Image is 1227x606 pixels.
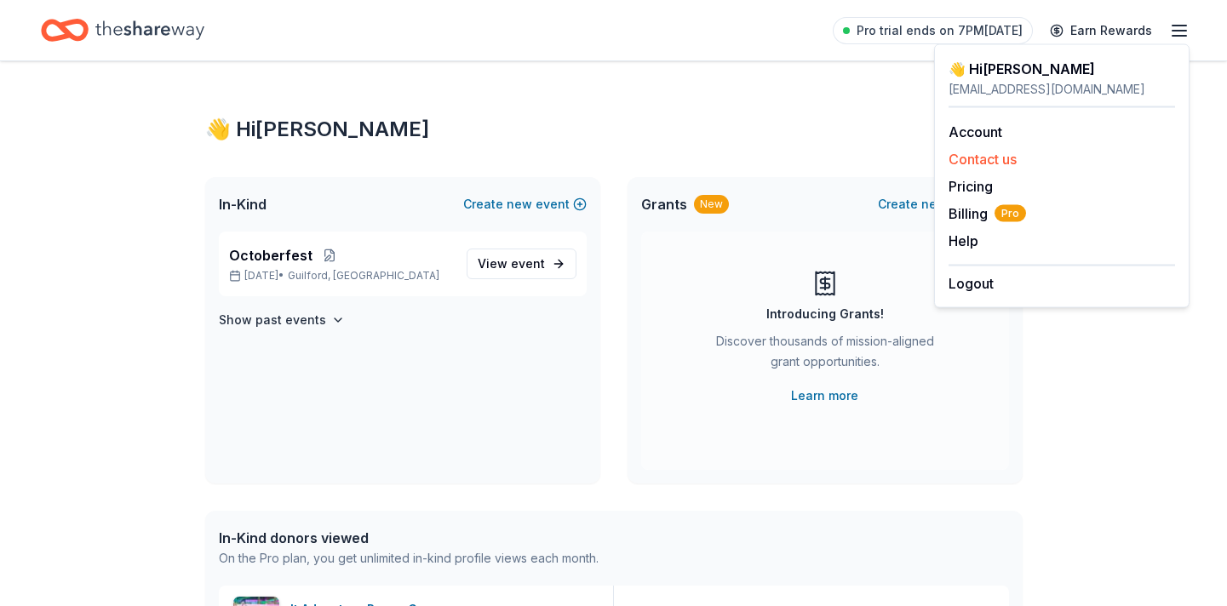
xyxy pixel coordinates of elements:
[791,386,858,406] a: Learn more
[949,203,1026,224] button: BillingPro
[878,194,1009,214] button: Createnewproject
[949,178,993,195] a: Pricing
[709,331,941,379] div: Discover thousands of mission-aligned grant opportunities.
[857,20,1023,41] span: Pro trial ends on 7PM[DATE]
[463,194,587,214] button: Createnewevent
[507,194,532,214] span: new
[1040,15,1162,46] a: Earn Rewards
[949,149,1017,169] button: Contact us
[949,79,1175,100] div: [EMAIL_ADDRESS][DOMAIN_NAME]
[641,194,687,214] span: Grants
[995,205,1026,222] span: Pro
[921,194,947,214] span: new
[467,249,576,279] a: View event
[219,310,345,330] button: Show past events
[219,310,326,330] h4: Show past events
[511,256,545,271] span: event
[219,528,599,548] div: In-Kind donors viewed
[229,245,312,266] span: Octoberfest
[949,123,1002,140] a: Account
[219,548,599,569] div: On the Pro plan, you get unlimited in-kind profile views each month.
[229,269,453,283] p: [DATE] •
[766,304,884,324] div: Introducing Grants!
[478,254,545,274] span: View
[949,231,978,251] button: Help
[949,59,1175,79] div: 👋 Hi [PERSON_NAME]
[949,203,1026,224] span: Billing
[41,10,204,50] a: Home
[288,269,439,283] span: Guilford, [GEOGRAPHIC_DATA]
[949,273,994,294] button: Logout
[833,17,1033,44] a: Pro trial ends on 7PM[DATE]
[219,194,267,214] span: In-Kind
[205,116,1023,143] div: 👋 Hi [PERSON_NAME]
[694,195,729,214] div: New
